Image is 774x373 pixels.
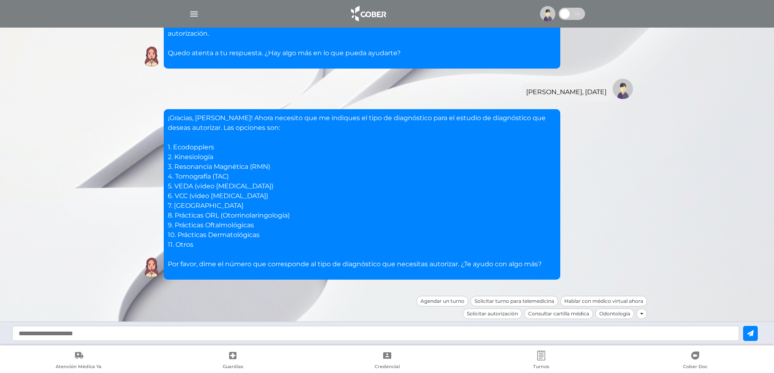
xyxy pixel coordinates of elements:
[141,46,162,67] img: Cober IA
[526,87,607,97] div: [PERSON_NAME], [DATE]
[470,296,558,306] div: Solicitar turno para telemedicina
[683,364,707,371] span: Cober Doc
[168,113,556,269] p: ¡Gracias, [PERSON_NAME]! Ahora necesito que me indiques el tipo de diagnóstico para el estudio de...
[2,351,156,371] a: Atención Médica Ya
[56,364,102,371] span: Atención Médica Ya
[416,296,468,306] div: Agendar un turno
[524,308,593,319] div: Consultar cartilla médica
[189,9,199,19] img: Cober_menu-lines-white.svg
[618,351,772,371] a: Cober Doc
[310,351,464,371] a: Credencial
[375,364,400,371] span: Credencial
[540,6,555,22] img: profile-placeholder.svg
[141,257,162,278] img: Cober IA
[156,351,310,371] a: Guardias
[463,308,522,319] div: Solicitar autorización
[223,364,243,371] span: Guardias
[464,351,618,371] a: Turnos
[595,308,634,319] div: Odontología
[613,79,633,99] img: Tu imagen
[168,9,556,58] p: ¡Perfecto, [PERSON_NAME]! ¿Podrías indicarme el nombre del prestador (clínica, sanatorio o labora...
[533,364,549,371] span: Turnos
[560,296,647,306] div: Hablar con médico virtual ahora
[347,4,389,24] img: logo_cober_home-white.png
